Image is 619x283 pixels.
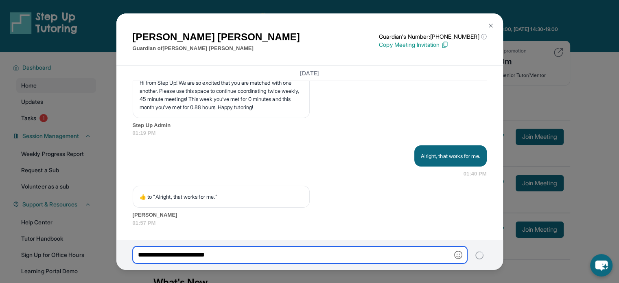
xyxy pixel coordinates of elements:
[133,69,487,77] h3: [DATE]
[481,33,486,41] span: ⓘ
[133,121,487,129] span: Step Up Admin
[421,152,480,160] p: Alright, that works for me.
[133,44,300,53] p: Guardian of [PERSON_NAME] [PERSON_NAME]
[133,211,487,219] span: [PERSON_NAME]
[464,170,487,178] span: 01:40 PM
[140,193,303,201] p: ​👍​ to “ Alright, that works for me. ”
[140,79,303,111] p: Hi from Step Up! We are so excited that you are matched with one another. Please use this space t...
[379,41,486,49] p: Copy Meeting Invitation
[379,33,486,41] p: Guardian's Number: [PHONE_NUMBER]
[133,129,487,137] span: 01:19 PM
[590,254,612,276] button: chat-button
[133,30,300,44] h1: [PERSON_NAME] [PERSON_NAME]
[133,219,487,227] span: 01:57 PM
[488,22,494,29] img: Close Icon
[454,251,462,259] img: Emoji
[441,41,448,48] img: Copy Icon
